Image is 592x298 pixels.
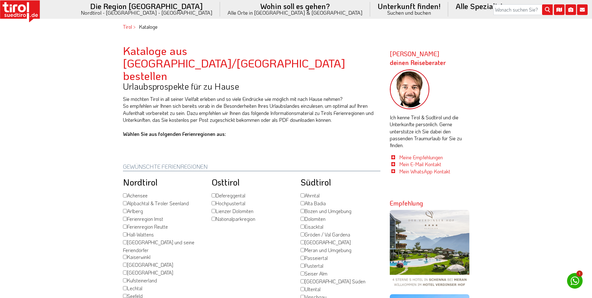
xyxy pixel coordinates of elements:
label: Gröden / Val Gardena [301,231,350,239]
small: Alle Orte in [GEOGRAPHIC_DATA] & [GEOGRAPHIC_DATA] [228,10,363,15]
a: 1 [567,273,583,289]
input: Nationalparkregion [212,217,216,221]
label: Achensee [123,192,148,200]
input: Eisacktal [301,225,305,229]
small: Nordtirol - [GEOGRAPHIC_DATA] - [GEOGRAPHIC_DATA] [81,10,213,15]
label: Defereggental [212,192,245,200]
label: Dolomiten [301,216,325,223]
i: Karte öffnen [554,4,565,15]
input: Ferienregion Imst [123,217,127,221]
input: [GEOGRAPHIC_DATA] [123,263,127,267]
h2: Kataloge aus [GEOGRAPHIC_DATA]/[GEOGRAPHIC_DATA] bestellen [123,44,380,82]
label: Kaiserwinkl [123,254,150,261]
label: Meran und Umgebung [301,247,351,255]
input: Kaiserwinkl [123,255,127,259]
input: [GEOGRAPHIC_DATA] Süden [301,279,305,283]
input: Passeiertal [301,256,305,260]
input: Alpbachtal & Tiroler Seenland [123,201,127,205]
label: Kufsteinerland [123,277,157,285]
input: Alta Badia [301,201,305,205]
label: [GEOGRAPHIC_DATA] [301,239,351,247]
input: Ferienregion Reutte [123,225,127,229]
strong: Wählen Sie aus folgenden Ferienregionen aus: [123,131,226,137]
input: Kufsteinerland [123,278,127,282]
a: Mein WhatsApp Kontakt [399,168,450,175]
input: Ultental [301,287,305,291]
input: Pustertal [301,264,305,268]
input: Hall-Wattens [123,232,127,236]
label: Nationalparkregion [212,216,255,223]
input: Dolomiten [301,217,305,221]
span: deinen Reiseberater [390,58,446,67]
input: Ahrntal [301,193,305,197]
label: Alta Badia [301,200,326,208]
label: Lechtal [123,285,142,293]
a: Mein E-Mail Kontakt [399,161,441,167]
strong: [PERSON_NAME] [390,50,446,67]
label: Hall-Wattens [123,231,154,239]
i: Fotogalerie [565,4,576,15]
label: Seiser Alm [301,270,327,278]
label: Bozen und Umgebung [301,208,351,216]
input: Achensee [123,193,127,197]
input: Bozen und Umgebung [301,209,305,213]
label: Ferienregion Reutte [123,223,168,231]
label: Arlberg [123,208,143,216]
div: So empfehlen wir Ihnen sich bereits vorab in die Besonderheiten Ihres Urlaubslandes einzulesen, u... [123,102,380,123]
label: Hochpustertal [212,200,245,208]
label: Ahrntal [301,192,320,200]
input: Lechtal [123,286,127,290]
label: [GEOGRAPHIC_DATA] Süden [301,278,365,286]
input: Gröden / Val Gardena [301,232,305,236]
strong: Empfehlung [390,199,423,207]
label: [GEOGRAPHIC_DATA] [123,269,173,277]
div: Osttirol [212,177,291,187]
label: [GEOGRAPHIC_DATA] und seine Feriendörfer [123,239,203,254]
input: Meran und Umgebung [301,248,305,252]
div: Südtirol [301,177,380,187]
input: Seefeld [123,294,127,298]
input: Lienzer Dolomiten [212,209,216,213]
div: Sie möchten Tirol in all seiner Vielfalt erleben und so viele Eindrücke wie möglich mit nach Haus... [123,96,380,102]
input: [GEOGRAPHIC_DATA] [123,271,127,275]
input: Defereggental [212,193,216,197]
label: Lienzer Dolomiten [212,208,253,216]
em: Kataloge [139,23,158,30]
label: Eisacktal [301,223,323,231]
input: Seiser Alm [301,271,305,276]
span: 1 [576,271,583,277]
label: Pustertal [301,262,323,270]
input: [GEOGRAPHIC_DATA] und seine Feriendörfer [123,240,127,244]
input: Wonach suchen Sie? [493,4,553,15]
div: Nordtirol [123,177,203,187]
input: Arlberg [123,209,127,213]
label: Ultental [301,286,320,294]
h3: Urlaubsprospekte für zu Hause [123,82,380,91]
label: Alpbachtal & Tiroler Seenland [123,200,189,208]
label: Ferienregion Imst [123,216,163,223]
a: Tirol [123,23,132,30]
div: Ich kenne Tirol & Südtirol und die Unterkünfte persönlich. Gerne unterstütze ich Sie dabei den pa... [390,69,469,175]
img: verdinserhof.png [390,210,469,290]
i: Kontakt [577,4,588,15]
input: Hochpustertal [212,201,216,205]
a: Meine Empfehlungen [399,154,443,161]
label: [GEOGRAPHIC_DATA] [123,261,173,269]
label: Passeiertal [301,255,328,262]
img: frag-markus.png [390,69,430,109]
input: [GEOGRAPHIC_DATA] [301,240,305,244]
h2: Gewünschte Ferienregionen [123,164,380,171]
small: Suchen und buchen [378,10,441,15]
